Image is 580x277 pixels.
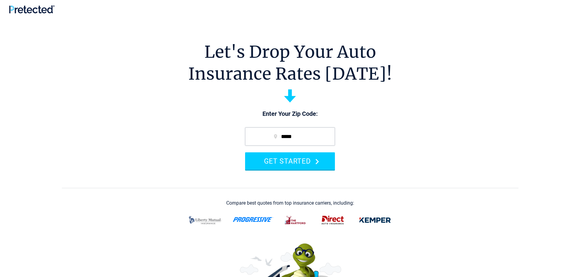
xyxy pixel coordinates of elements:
img: Pretected Logo [9,5,54,13]
input: zip code [245,127,335,146]
p: Enter Your Zip Code: [239,110,341,118]
div: Compare best quotes from top insurance carriers, including: [226,200,354,206]
button: GET STARTED [245,152,335,170]
img: liberty [185,212,225,228]
img: thehartford [281,212,311,228]
img: progressive [233,217,273,222]
img: kemper [355,212,395,228]
img: direct [318,212,348,228]
h1: Let's Drop Your Auto Insurance Rates [DATE]! [188,41,392,85]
